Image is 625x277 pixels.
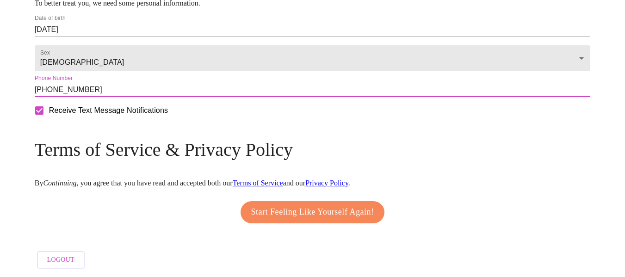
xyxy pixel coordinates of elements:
span: Start Feeling Like Yourself Again! [251,205,374,220]
span: Logout [47,254,74,266]
span: Receive Text Message Notifications [49,105,168,116]
a: Terms of Service [233,179,283,187]
button: Start Feeling Like Yourself Again! [241,201,385,223]
button: Logout [37,251,85,269]
label: Phone Number [35,76,73,81]
p: By , you agree that you have read and accepted both our and our . [35,179,591,187]
em: Continuing [43,179,76,187]
a: Privacy Policy [305,179,348,187]
label: Date of birth [35,16,66,21]
h3: Terms of Service & Privacy Policy [35,139,591,160]
div: [DEMOGRAPHIC_DATA] [35,45,591,71]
